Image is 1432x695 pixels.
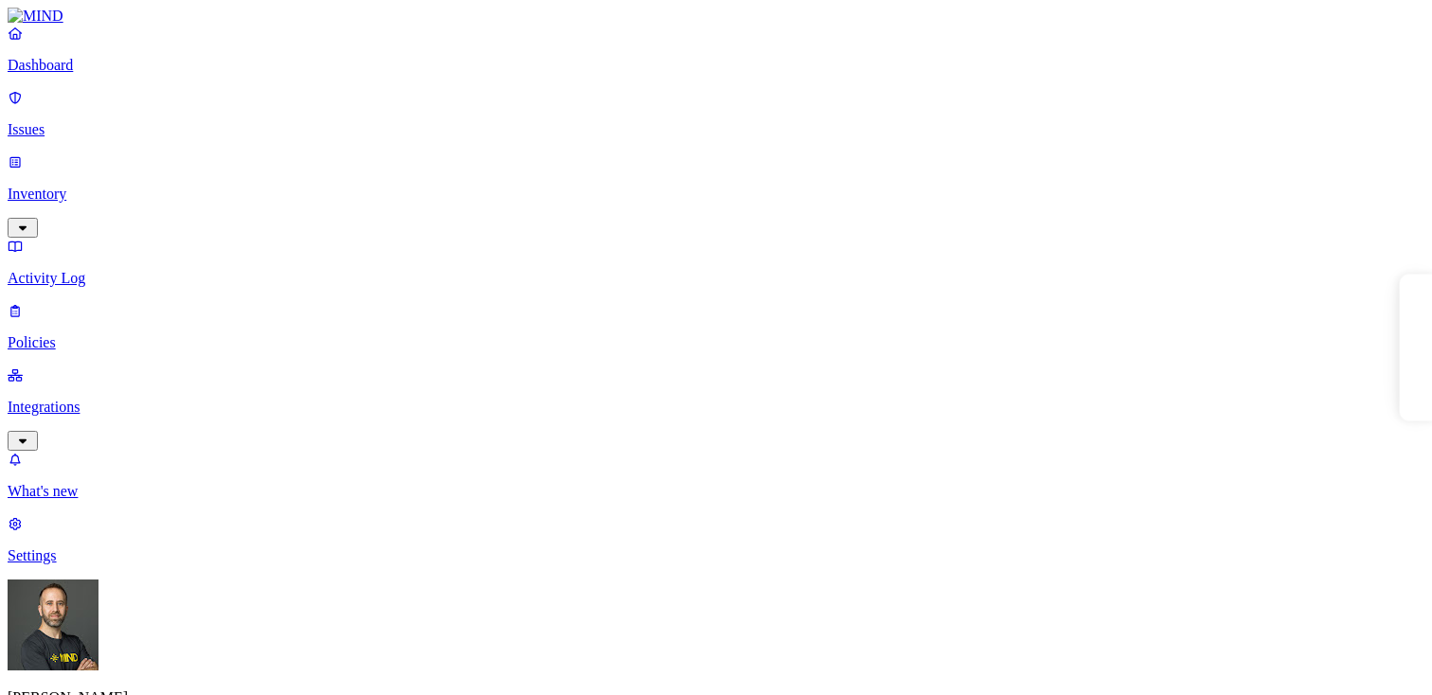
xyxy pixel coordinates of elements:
[8,25,1424,74] a: Dashboard
[8,270,1424,287] p: Activity Log
[8,238,1424,287] a: Activity Log
[8,579,98,670] img: Tom Mayblum
[8,8,63,25] img: MIND
[8,334,1424,351] p: Policies
[8,515,1424,564] a: Settings
[8,57,1424,74] p: Dashboard
[8,547,1424,564] p: Settings
[8,186,1424,203] p: Inventory
[8,153,1424,235] a: Inventory
[8,399,1424,416] p: Integrations
[8,366,1424,448] a: Integrations
[8,302,1424,351] a: Policies
[8,8,1424,25] a: MIND
[8,89,1424,138] a: Issues
[8,451,1424,500] a: What's new
[8,121,1424,138] p: Issues
[8,483,1424,500] p: What's new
